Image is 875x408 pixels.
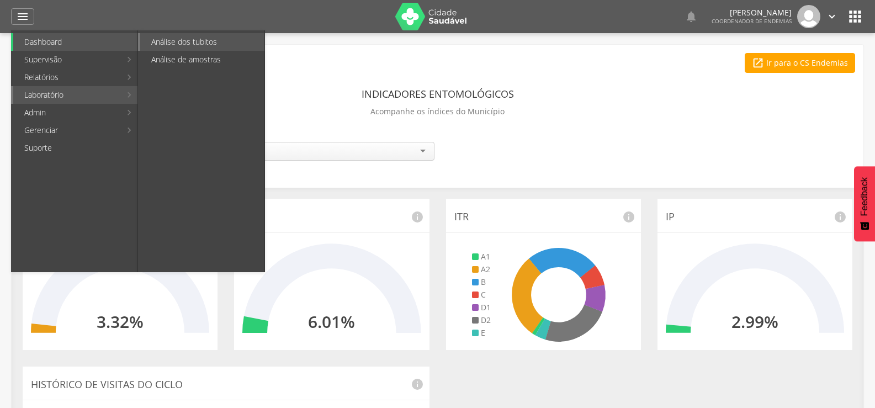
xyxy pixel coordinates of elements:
li: A2 [472,264,491,275]
a: Ir para o CS Endemias [745,53,855,73]
i: info [622,210,635,224]
p: IRP [242,210,421,224]
p: IP [666,210,844,224]
span: Coordenador de Endemias [712,17,792,25]
a:  [11,8,34,25]
a:  [685,5,698,28]
i: info [411,210,424,224]
li: A1 [472,251,491,262]
a: Análise dos tubitos [140,33,264,51]
i:  [752,57,764,69]
i:  [826,10,838,23]
a: Análise de amostras [140,51,264,68]
h2: 2.99% [731,312,778,331]
i:  [846,8,864,25]
li: D1 [472,302,491,313]
h2: 6.01% [308,312,355,331]
p: Histórico de Visitas do Ciclo [31,378,421,392]
i:  [685,10,698,23]
li: C [472,289,491,300]
a: Admin [13,104,121,121]
li: D2 [472,315,491,326]
a: Gerenciar [13,121,121,139]
a: Suporte [13,139,137,157]
button: Feedback - Mostrar pesquisa [854,166,875,241]
span: Feedback [860,177,869,216]
li: E [472,327,491,338]
a: Relatórios [13,68,121,86]
a:  [826,5,838,28]
i: info [834,210,847,224]
p: [PERSON_NAME] [712,9,792,17]
i:  [16,10,29,23]
i: info [411,378,424,391]
li: B [472,277,491,288]
a: Dashboard [13,33,137,51]
header: Indicadores Entomológicos [362,84,514,104]
p: ITR [454,210,633,224]
a: Supervisão [13,51,121,68]
a: Laboratório [13,86,121,104]
p: Acompanhe os índices do Município [370,104,505,119]
h2: 3.32% [97,312,144,331]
